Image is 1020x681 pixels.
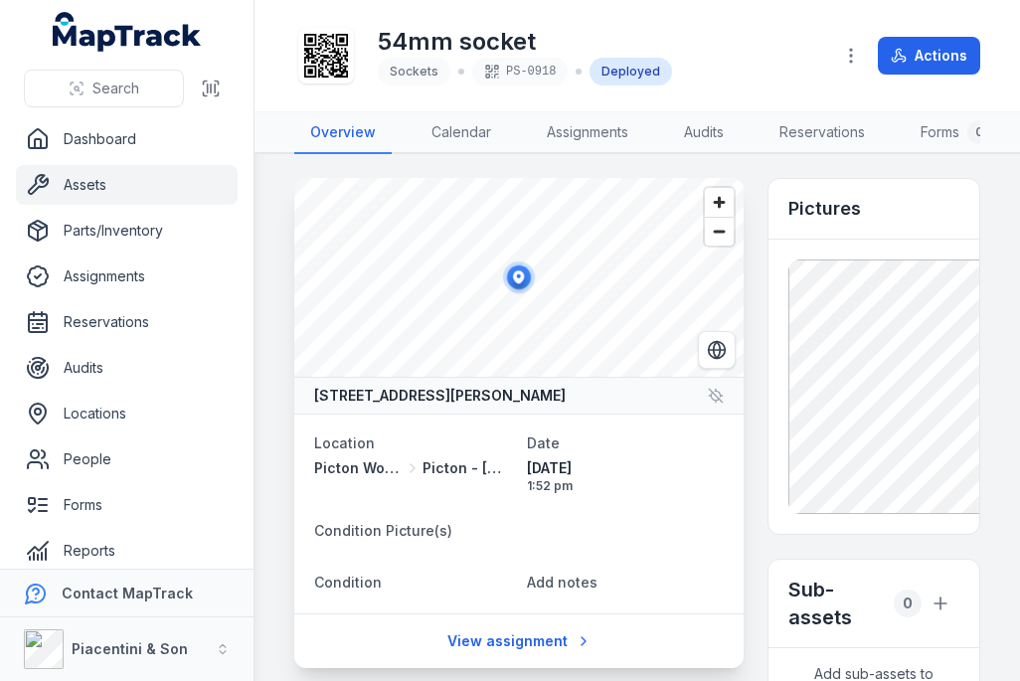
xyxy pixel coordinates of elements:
div: PS-0918 [472,58,568,85]
a: Assignments [531,112,644,154]
a: Forms0 [905,112,1007,154]
span: Picton Workshops & Bays [314,458,403,478]
span: Add notes [527,574,597,591]
span: Condition Picture(s) [314,522,452,539]
time: 9/10/2025, 1:52:34 pm [527,458,724,494]
a: Audits [668,112,740,154]
h3: Pictures [788,195,861,223]
h2: Sub-assets [788,576,886,631]
div: 0 [967,120,991,144]
span: Search [92,79,139,98]
span: Location [314,434,375,451]
strong: [STREET_ADDRESS][PERSON_NAME] [314,386,566,406]
a: Picton Workshops & BaysPicton - [GEOGRAPHIC_DATA] [314,458,511,478]
a: Forms [16,485,238,525]
span: Picton - [GEOGRAPHIC_DATA] [423,458,511,478]
h1: 54mm socket [378,26,672,58]
div: 0 [894,590,922,617]
button: Switch to Satellite View [698,331,736,369]
strong: Contact MapTrack [62,585,193,601]
strong: Piacentini & Son [72,640,188,657]
a: Assets [16,165,238,205]
a: Reports [16,531,238,571]
div: Deployed [590,58,672,85]
button: Search [24,70,184,107]
span: Date [527,434,560,451]
span: Sockets [390,64,438,79]
a: Dashboard [16,119,238,159]
a: Parts/Inventory [16,211,238,251]
button: Zoom out [705,217,734,246]
a: MapTrack [53,12,202,52]
a: Audits [16,348,238,388]
button: Zoom in [705,188,734,217]
a: Assignments [16,256,238,296]
span: [DATE] [527,458,724,478]
button: Actions [878,37,980,75]
a: View assignment [434,622,604,660]
canvas: Map [294,178,744,377]
a: Reservations [16,302,238,342]
a: Reservations [764,112,881,154]
span: Condition [314,574,382,591]
a: Overview [294,112,392,154]
a: Locations [16,394,238,433]
a: Calendar [416,112,507,154]
span: 1:52 pm [527,478,724,494]
a: People [16,439,238,479]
